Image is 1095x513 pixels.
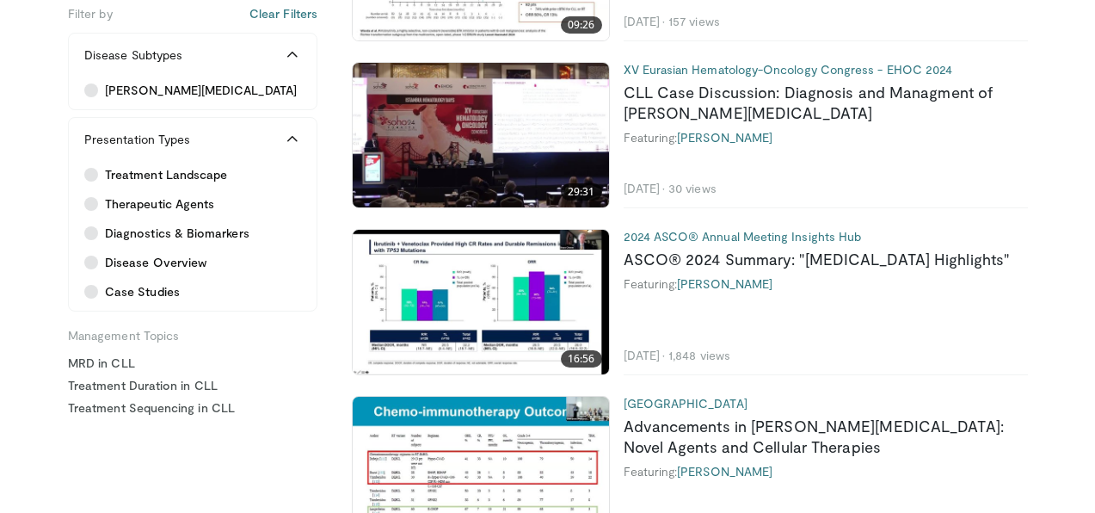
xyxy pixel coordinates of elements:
[105,82,297,99] span: [PERSON_NAME][MEDICAL_DATA]
[668,14,720,29] li: 157 views
[624,276,1028,292] div: Featuring:
[624,348,666,363] li: [DATE]
[68,377,317,394] a: Treatment Duration in CLL
[624,396,747,411] a: [GEOGRAPHIC_DATA]
[677,464,772,479] a: [PERSON_NAME]
[624,464,1028,479] div: Featuring:
[69,34,317,77] button: Disease Subtypes
[624,83,993,122] a: CLL Case Discussion: Diagnosis and Managment of [PERSON_NAME][MEDICAL_DATA]
[105,254,206,271] span: Disease Overview
[249,5,317,22] button: Clear Filters
[353,230,609,374] img: e0094610-79d8-419e-970a-7d78550bcc9d.620x360_q85_upscale.jpg
[624,250,1010,269] a: ASCO® 2024 Summary: "[MEDICAL_DATA] Highlights"
[624,181,666,196] li: [DATE]
[561,16,602,34] span: 09:26
[677,130,772,145] a: [PERSON_NAME]
[624,417,1004,456] a: Advancements in [PERSON_NAME][MEDICAL_DATA]: Novel Agents and Cellular Therapies
[624,130,1028,145] div: Featuring:
[668,181,717,196] li: 30 views
[68,322,317,344] h5: Management Topics
[105,225,249,242] span: Diagnostics & Biomarkers
[561,350,602,368] span: 16:56
[624,62,953,77] a: XV Eurasian Hematology-Oncology Congress - EHOC 2024
[353,63,609,207] img: 4b1eaa73-7103-4ca8-b0a9-af8dca720138.620x360_q85_upscale.jpg
[624,229,862,244] a: 2024 ASCO® Annual Meeting Insights Hub
[561,183,602,201] span: 29:31
[353,63,609,207] a: 29:31
[69,118,317,161] button: Presentation Types
[105,283,180,300] span: Case Studies
[668,348,730,363] li: 1,848 views
[105,195,214,213] span: Therapeutic Agents
[105,166,227,183] span: Treatment Landscape
[68,355,317,372] a: MRD in CLL
[353,230,609,374] a: 16:56
[677,276,772,291] a: [PERSON_NAME]
[624,14,666,29] li: [DATE]
[68,399,317,417] a: Treatment Sequencing in CLL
